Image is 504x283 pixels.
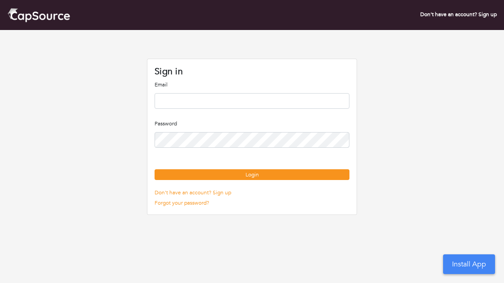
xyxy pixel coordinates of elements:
img: cap_logo.png [7,7,70,23]
button: Install App [443,254,495,274]
p: Password [155,120,349,128]
a: Don't have an account? Sign up [155,189,231,196]
button: Login [155,169,349,180]
h1: Sign in [155,66,349,77]
a: Don't have an account? Sign up [420,11,497,18]
p: Email [155,81,349,89]
a: Forgot your password? [155,199,209,206]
